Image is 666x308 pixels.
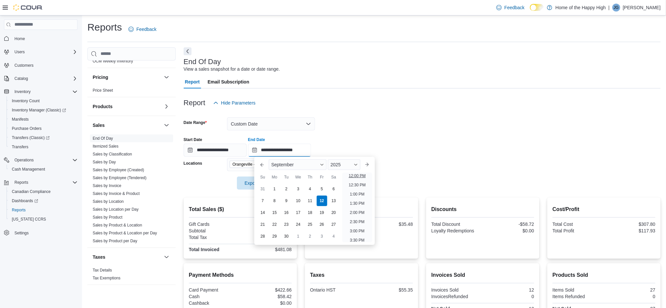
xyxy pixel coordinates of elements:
div: Taxes [87,266,176,285]
div: day-29 [269,231,280,242]
button: Customers [1,60,80,70]
div: Cash [189,294,239,299]
a: Sales by Employee (Tendered) [93,176,147,180]
a: Sales by Invoice & Product [93,191,140,196]
span: Purchase Orders [9,125,78,132]
div: We [293,172,304,182]
div: InvoicesRefunded [431,294,482,299]
span: Users [12,48,78,56]
h2: Payment Methods [189,271,292,279]
a: Sales by Location [93,199,124,204]
div: Items Sold [553,287,603,293]
a: Sales by Classification [93,152,132,156]
span: Home [12,35,78,43]
div: Pricing [87,86,176,97]
span: Dashboards [12,198,38,203]
span: Feedback [504,4,524,11]
input: Press the down key to enter a popover containing a calendar. Press the escape key to close the po... [248,144,311,157]
div: 27 [605,287,655,293]
div: Invoices Sold [431,287,482,293]
span: September [271,162,294,167]
span: Purchase Orders [12,126,42,131]
div: James Guzzo [612,4,620,12]
div: Loyalty Redemptions [431,228,482,233]
button: Operations [1,155,80,165]
div: day-24 [293,219,304,230]
h2: Total Sales ($) [189,205,292,213]
span: Inventory Count [12,98,40,104]
span: Settings [14,230,29,236]
div: day-31 [258,184,268,194]
button: Inventory [12,88,33,96]
div: 12 [484,287,534,293]
button: Settings [1,228,80,237]
div: day-5 [317,184,327,194]
h3: Sales [93,122,105,129]
div: day-14 [258,207,268,218]
a: Tax Details [93,268,112,272]
span: Transfers [9,143,78,151]
span: Feedback [136,26,156,33]
span: Transfers (Classic) [12,135,50,140]
a: Transfers (Classic) [7,133,80,142]
div: Total Tax [189,235,239,240]
div: $422.66 [241,287,292,293]
div: day-1 [269,184,280,194]
li: 12:30 PM [346,181,368,189]
h3: Report [184,99,205,107]
div: OCM [87,57,176,68]
span: Transfers [12,144,28,150]
div: Button. Open the year selector. 2025 is currently selected. [328,159,360,170]
span: Reports [12,207,26,213]
button: Inventory Count [7,96,80,106]
div: day-28 [258,231,268,242]
span: Catalog [14,76,28,81]
button: Reports [7,205,80,215]
h1: Reports [87,21,122,34]
div: Cashback [189,300,239,306]
div: day-11 [305,196,315,206]
div: day-9 [281,196,292,206]
span: Orangeville - Broadway - Fire & Flower [233,161,284,168]
span: Manifests [12,117,29,122]
a: Feedback [126,23,159,36]
button: Users [12,48,27,56]
div: day-17 [293,207,304,218]
span: Sales by Product per Day [93,238,137,244]
button: Transfers [7,142,80,152]
strong: Total Invoiced [189,247,219,252]
span: Email Subscription [208,75,249,88]
div: Items Refunded [553,294,603,299]
a: Price Sheet [93,88,113,93]
a: Canadian Compliance [9,188,53,196]
div: $425.73 [241,228,292,233]
a: Dashboards [9,197,41,205]
span: Sales by Product & Location [93,223,142,228]
div: $117.93 [605,228,655,233]
button: Catalog [12,75,31,83]
li: 3:30 PM [347,236,367,244]
span: Hide Parameters [221,100,256,106]
a: Cash Management [9,165,48,173]
button: Home [1,34,80,43]
div: 0 [484,294,534,299]
h3: Pricing [93,74,108,81]
button: Next [184,47,192,55]
button: Taxes [93,254,161,260]
button: Purchase Orders [7,124,80,133]
div: Tu [281,172,292,182]
span: Customers [12,61,78,69]
span: 2025 [331,162,341,167]
h3: Products [93,103,113,110]
button: Sales [93,122,161,129]
h2: Cost/Profit [553,205,655,213]
li: 3:00 PM [347,227,367,235]
div: -$58.72 [484,222,534,227]
div: day-15 [269,207,280,218]
div: Button. Open the month selector. September is currently selected. [269,159,327,170]
div: day-21 [258,219,268,230]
